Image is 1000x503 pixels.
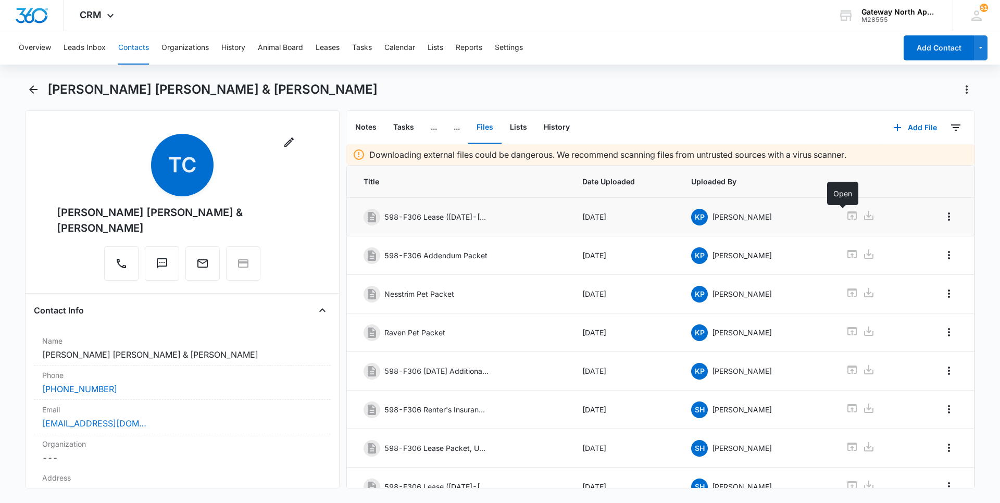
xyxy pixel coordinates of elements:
[535,111,578,144] button: History
[712,443,772,454] p: [PERSON_NAME]
[941,362,957,379] button: Overflow Menu
[570,275,679,313] td: [DATE]
[570,313,679,352] td: [DATE]
[941,324,957,341] button: Overflow Menu
[64,31,106,65] button: Leads Inbox
[19,31,51,65] button: Overview
[980,4,988,12] div: notifications count
[428,31,443,65] button: Lists
[445,111,468,144] button: ...
[314,302,331,319] button: Close
[25,81,41,98] button: Back
[570,429,679,468] td: [DATE]
[145,246,179,281] button: Text
[42,348,322,361] dd: [PERSON_NAME] [PERSON_NAME] & [PERSON_NAME]
[118,31,149,65] button: Contacts
[221,31,245,65] button: History
[161,31,209,65] button: Organizations
[495,31,523,65] button: Settings
[42,383,117,395] a: [PHONE_NUMBER]
[258,31,303,65] button: Animal Board
[691,401,708,418] span: SH
[570,391,679,429] td: [DATE]
[941,401,957,418] button: Overflow Menu
[691,479,708,495] span: SH
[384,31,415,65] button: Calendar
[582,176,667,187] span: Date Uploaded
[104,246,139,281] button: Call
[422,111,445,144] button: ...
[34,400,331,434] div: Email[EMAIL_ADDRESS][DOMAIN_NAME]
[42,438,322,449] label: Organization
[958,81,975,98] button: Actions
[369,148,846,161] p: Downloading external files could be dangerous. We recommend scanning files from untrusted sources...
[883,115,947,140] button: Add File
[104,262,139,271] a: Call
[712,211,772,222] p: [PERSON_NAME]
[385,111,422,144] button: Tasks
[456,31,482,65] button: Reports
[34,366,331,400] div: Phone[PHONE_NUMBER]
[827,182,858,205] div: Open
[712,250,772,261] p: [PERSON_NAME]
[502,111,535,144] button: Lists
[941,478,957,495] button: Overflow Menu
[861,16,938,23] div: account id
[34,434,331,468] div: Organization---
[34,468,331,502] div: Address---
[384,443,489,454] p: 598-F306 Lease Packet, Updated [DATE]
[47,82,378,97] h1: [PERSON_NAME] [PERSON_NAME] & [PERSON_NAME]
[861,8,938,16] div: account name
[80,9,102,20] span: CRM
[185,262,220,271] a: Email
[468,111,502,144] button: Files
[42,370,322,381] label: Phone
[42,404,322,415] label: Email
[691,247,708,264] span: KP
[384,404,489,415] p: 598-F306 Renter's Insurance ([DATE]-[DATE])
[185,246,220,281] button: Email
[691,176,821,187] span: Uploaded By
[384,288,454,299] p: Nesstrim Pet Packet
[712,327,772,338] p: [PERSON_NAME]
[712,366,772,376] p: [PERSON_NAME]
[384,481,489,492] p: 598-F306 Lease ([DATE]-[DATE])
[384,211,489,222] p: 598-F306 Lease ([DATE]-[DATE])
[42,451,322,464] dd: ---
[316,31,340,65] button: Leases
[712,288,772,299] p: [PERSON_NAME]
[941,285,957,302] button: Overflow Menu
[42,485,322,498] dd: ---
[57,205,308,236] div: [PERSON_NAME] [PERSON_NAME] & [PERSON_NAME]
[42,472,322,483] label: Address
[941,439,957,456] button: Overflow Menu
[34,331,331,366] div: Name[PERSON_NAME] [PERSON_NAME] & [PERSON_NAME]
[904,35,974,60] button: Add Contact
[570,198,679,236] td: [DATE]
[691,363,708,380] span: KP
[570,352,679,391] td: [DATE]
[691,440,708,457] span: SH
[384,250,488,261] p: 598-F306 Addendum Packet
[145,262,179,271] a: Text
[980,4,988,12] span: 51
[691,209,708,225] span: KP
[384,366,489,376] p: 598-F306 [DATE] Additional Key Fobs
[352,31,372,65] button: Tasks
[364,176,557,187] span: Title
[947,119,964,136] button: Filters
[691,286,708,303] span: KP
[347,111,385,144] button: Notes
[151,134,214,196] span: TC
[42,335,322,346] label: Name
[34,304,84,317] h4: Contact Info
[42,417,146,430] a: [EMAIL_ADDRESS][DOMAIN_NAME]
[712,481,772,492] p: [PERSON_NAME]
[712,404,772,415] p: [PERSON_NAME]
[691,324,708,341] span: KP
[941,208,957,225] button: Overflow Menu
[384,327,445,338] p: Raven Pet Packet
[570,236,679,275] td: [DATE]
[941,247,957,263] button: Overflow Menu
